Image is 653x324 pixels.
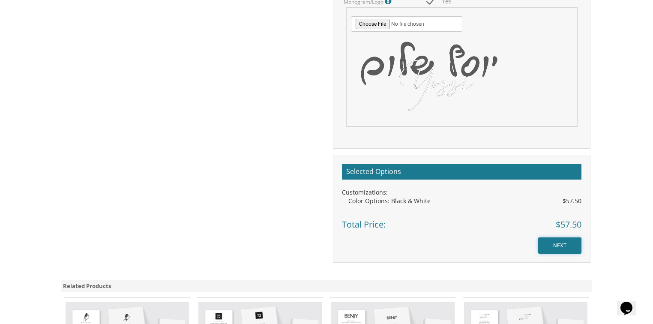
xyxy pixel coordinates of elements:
[556,219,581,231] span: $57.50
[348,197,581,205] div: Color Options: Black & White
[342,164,581,180] h2: Selected Options
[61,280,592,292] div: Related Products
[563,197,581,205] span: $57.50
[342,188,581,197] div: Customizations:
[342,212,581,231] div: Total Price:
[538,237,581,254] input: NEXT
[351,32,508,117] img: awBhAAAAAAAAAAAAAAAAAAAAAAAAAAAAAAAAAAAAAAAAAAAAAAAAAAAAAAAAAAAAAAAAAAAAAAAAAAAAAAAAAAAAAAAAAAAAA...
[617,290,644,315] iframe: chat widget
